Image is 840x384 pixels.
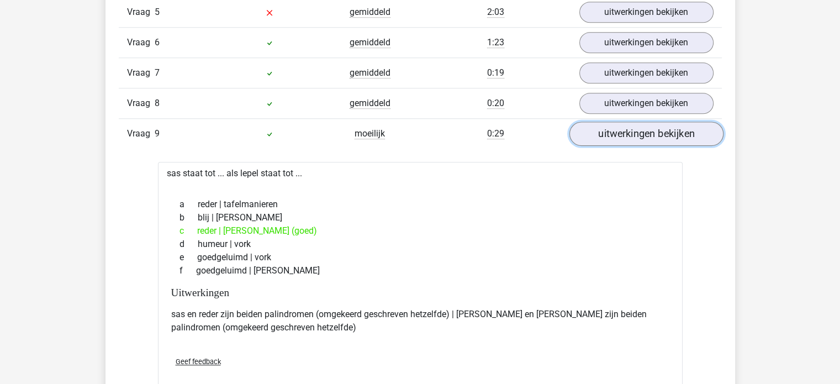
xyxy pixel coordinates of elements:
a: uitwerkingen bekijken [579,62,714,83]
span: moeilijk [355,128,385,139]
a: uitwerkingen bekijken [569,122,723,146]
span: e [179,251,197,264]
span: a [179,198,198,211]
span: Vraag [127,66,155,80]
span: 0:19 [487,67,504,78]
div: goedgeluimd | vork [171,251,669,264]
span: 0:20 [487,98,504,109]
div: reder | tafelmanieren [171,198,669,211]
span: Vraag [127,127,155,140]
span: 0:29 [487,128,504,139]
span: 6 [155,37,160,48]
a: uitwerkingen bekijken [579,32,714,53]
span: 8 [155,98,160,108]
span: gemiddeld [350,7,390,18]
span: c [179,224,197,238]
span: b [179,211,198,224]
span: d [179,238,198,251]
span: Geef feedback [176,357,221,366]
h4: Uitwerkingen [171,286,669,299]
span: Vraag [127,97,155,110]
span: gemiddeld [350,98,390,109]
span: 9 [155,128,160,139]
div: humeur | vork [171,238,669,251]
a: uitwerkingen bekijken [579,93,714,114]
div: goedgeluimd | [PERSON_NAME] [171,264,669,277]
span: 1:23 [487,37,504,48]
span: gemiddeld [350,67,390,78]
div: reder | [PERSON_NAME] (goed) [171,224,669,238]
span: f [179,264,196,277]
span: 5 [155,7,160,17]
span: Vraag [127,36,155,49]
a: uitwerkingen bekijken [579,2,714,23]
span: 7 [155,67,160,78]
span: Vraag [127,6,155,19]
span: gemiddeld [350,37,390,48]
div: blij | [PERSON_NAME] [171,211,669,224]
p: sas en reder zijn beiden palindromen (omgekeerd geschreven hetzelfde) | [PERSON_NAME] en [PERSON_... [171,308,669,334]
span: 2:03 [487,7,504,18]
